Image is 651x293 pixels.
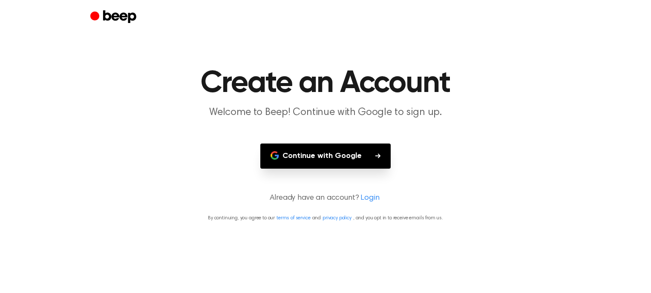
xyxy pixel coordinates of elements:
h1: Create an Account [107,68,544,99]
p: By continuing, you agree to our and , and you opt in to receive emails from us. [10,214,641,222]
p: Already have an account? [10,192,641,204]
a: Beep [90,9,138,26]
button: Continue with Google [260,144,391,169]
p: Welcome to Beep! Continue with Google to sign up. [162,106,489,120]
a: privacy policy [323,215,351,221]
a: Login [360,192,379,204]
a: terms of service [277,215,310,221]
